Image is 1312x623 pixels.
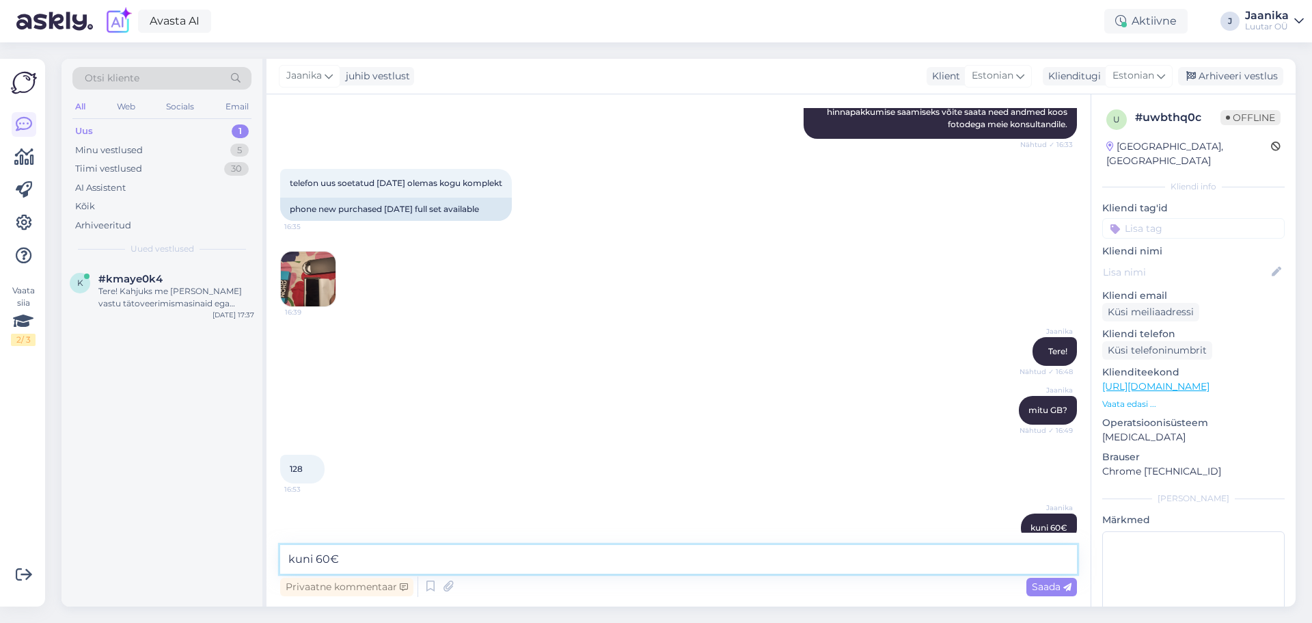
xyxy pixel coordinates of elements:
[1135,109,1220,126] div: # uwbthq0c
[1022,326,1073,336] span: Jaanika
[223,98,251,116] div: Email
[75,219,131,233] div: Arhiveeritud
[927,69,960,83] div: Klient
[77,278,83,288] span: k
[232,124,249,138] div: 1
[1020,140,1073,150] span: Nähtud ✓ 16:33
[1102,303,1199,321] div: Küsi meiliaadressi
[11,284,36,346] div: Vaata siia
[230,144,249,157] div: 5
[213,310,254,320] div: [DATE] 17:37
[75,162,142,176] div: Tiimi vestlused
[98,285,254,310] div: Tere! Kahjuks me [PERSON_NAME] vastu tätoveerimismasinaid ega tätoveerimisseadmeid pandiks ega os...
[1102,464,1285,479] p: Chrome [TECHNICAL_ID]
[1245,10,1304,32] a: JaanikaLuutar OÜ
[284,222,336,232] span: 16:35
[1022,503,1073,513] span: Jaanika
[163,98,197,116] div: Socials
[1020,425,1073,436] span: Nähtud ✓ 16:49
[1102,380,1209,393] a: [URL][DOMAIN_NAME]
[224,162,249,176] div: 30
[1113,114,1120,124] span: u
[1102,289,1285,303] p: Kliendi email
[1245,10,1289,21] div: Jaanika
[972,68,1013,83] span: Estonian
[286,68,322,83] span: Jaanika
[1103,265,1269,280] input: Lisa nimi
[131,243,194,255] span: Uued vestlused
[1102,341,1212,360] div: Küsi telefoninumbrit
[11,334,36,346] div: 2 / 3
[75,124,93,138] div: Uus
[280,578,413,596] div: Privaatne kommentaar
[284,484,336,494] span: 16:53
[1178,67,1283,85] div: Arhiveeri vestlus
[1020,367,1073,377] span: Nähtud ✓ 16:48
[75,200,95,213] div: Kõik
[75,181,126,195] div: AI Assistent
[1102,398,1285,410] p: Vaata edasi ...
[1102,365,1285,380] p: Klienditeekond
[75,144,143,157] div: Minu vestlused
[1028,405,1067,415] span: mitu GB?
[290,178,502,188] span: telefon uus soetatud [DATE] olemas kogu komplekt
[1048,346,1067,356] span: Tere!
[1102,218,1285,239] input: Lisa tag
[1112,68,1154,83] span: Estonian
[85,71,139,85] span: Otsi kliente
[104,7,133,36] img: explore-ai
[1102,513,1285,527] p: Märkmed
[280,198,512,221] div: phone new purchased [DATE] full set available
[281,252,336,306] img: Attachment
[1102,450,1285,464] p: Brauser
[1106,140,1271,168] div: [GEOGRAPHIC_DATA], [GEOGRAPHIC_DATA]
[1220,110,1281,125] span: Offline
[285,307,336,317] span: 16:39
[114,98,138,116] div: Web
[1102,327,1285,341] p: Kliendi telefon
[138,10,211,33] a: Avasta AI
[98,273,163,285] span: #kmaye0k4
[340,69,410,83] div: juhib vestlust
[1104,9,1188,34] div: Aktiivne
[1043,69,1101,83] div: Klienditugi
[72,98,88,116] div: All
[1102,492,1285,505] div: [PERSON_NAME]
[11,70,37,96] img: Askly Logo
[1102,201,1285,215] p: Kliendi tag'id
[1220,12,1240,31] div: J
[1022,385,1073,395] span: Jaanika
[1032,581,1071,593] span: Saada
[1245,21,1289,32] div: Luutar OÜ
[1102,430,1285,445] p: [MEDICAL_DATA]
[1102,416,1285,430] p: Operatsioonisüsteem
[1030,522,1067,533] span: kuni 60€
[1102,181,1285,193] div: Kliendi info
[1102,244,1285,259] p: Kliendi nimi
[290,464,303,474] span: 128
